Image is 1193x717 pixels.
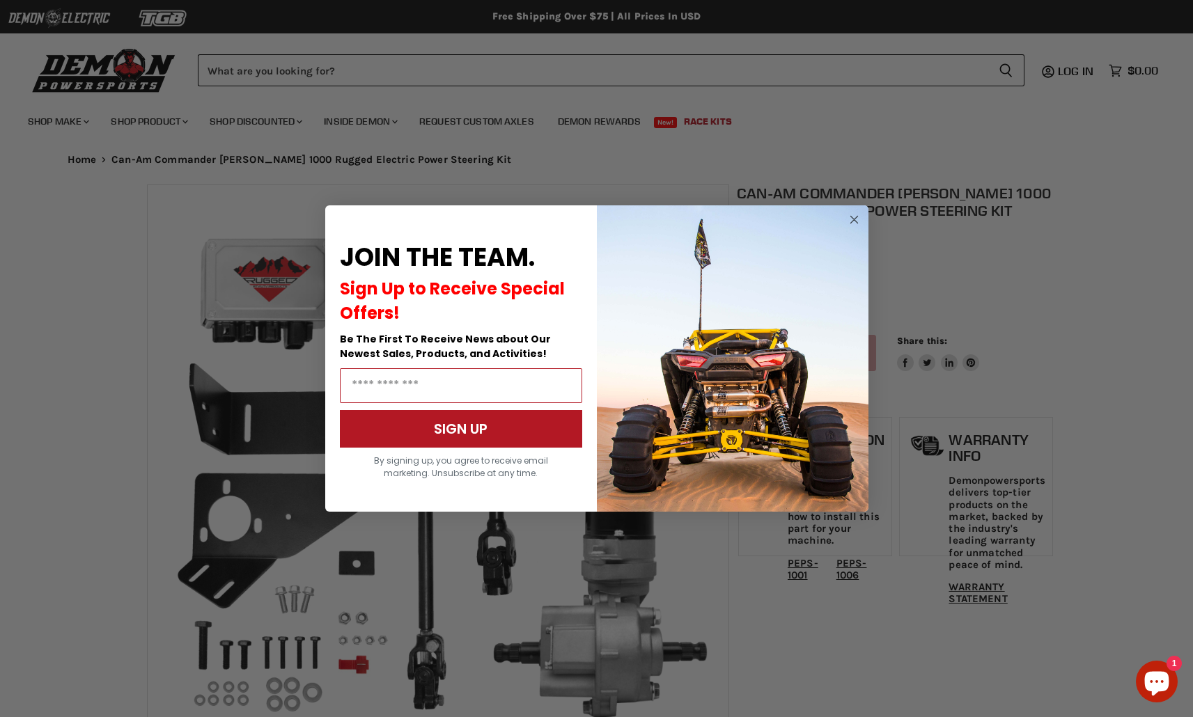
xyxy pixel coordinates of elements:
[340,368,582,403] input: Email Address
[340,239,535,275] span: JOIN THE TEAM.
[340,332,551,361] span: Be The First To Receive News about Our Newest Sales, Products, and Activities!
[597,205,868,512] img: a9095488-b6e7-41ba-879d-588abfab540b.jpeg
[845,211,863,228] button: Close dialog
[340,277,565,324] span: Sign Up to Receive Special Offers!
[374,455,548,479] span: By signing up, you agree to receive email marketing. Unsubscribe at any time.
[340,410,582,448] button: SIGN UP
[1132,661,1182,706] inbox-online-store-chat: Shopify online store chat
